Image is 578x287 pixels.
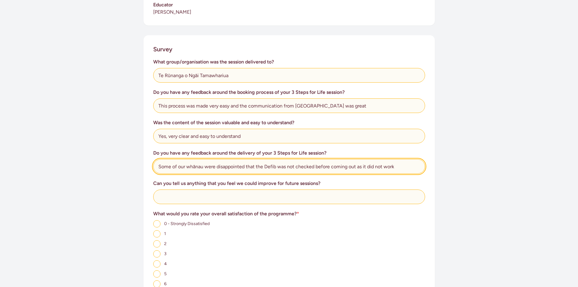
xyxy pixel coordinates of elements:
h3: Can you tell us anything that you feel we could improve for future sessions? [153,180,425,187]
input: 2 [153,240,161,248]
h3: Educator [153,1,425,9]
span: 0 - Strongly Dissatisfied [164,221,210,226]
span: 1 [164,231,166,236]
h3: Do you have any feedback around the delivery of your 3 Steps for Life session? [153,149,425,157]
span: 3 [164,251,167,256]
span: 2 [164,241,167,246]
h3: Do you have any feedback around the booking process of your 3 Steps for Life session? [153,89,425,96]
h2: Survey [153,45,172,53]
input: 1 [153,230,161,237]
h3: What group/organisation was the session delivered to? [153,58,425,66]
input: 3 [153,250,161,258]
input: 0 - Strongly Dissatisfied [153,220,161,227]
span: 6 [164,281,167,286]
span: 4 [164,261,167,266]
h3: Was the content of the session valuable and easy to understand? [153,119,425,126]
p: [PERSON_NAME] [153,9,425,16]
h3: What would you rate your overall satisfaction of the programme? [153,210,425,217]
span: 5 [164,271,167,276]
input: 4 [153,260,161,268]
input: 5 [153,270,161,278]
